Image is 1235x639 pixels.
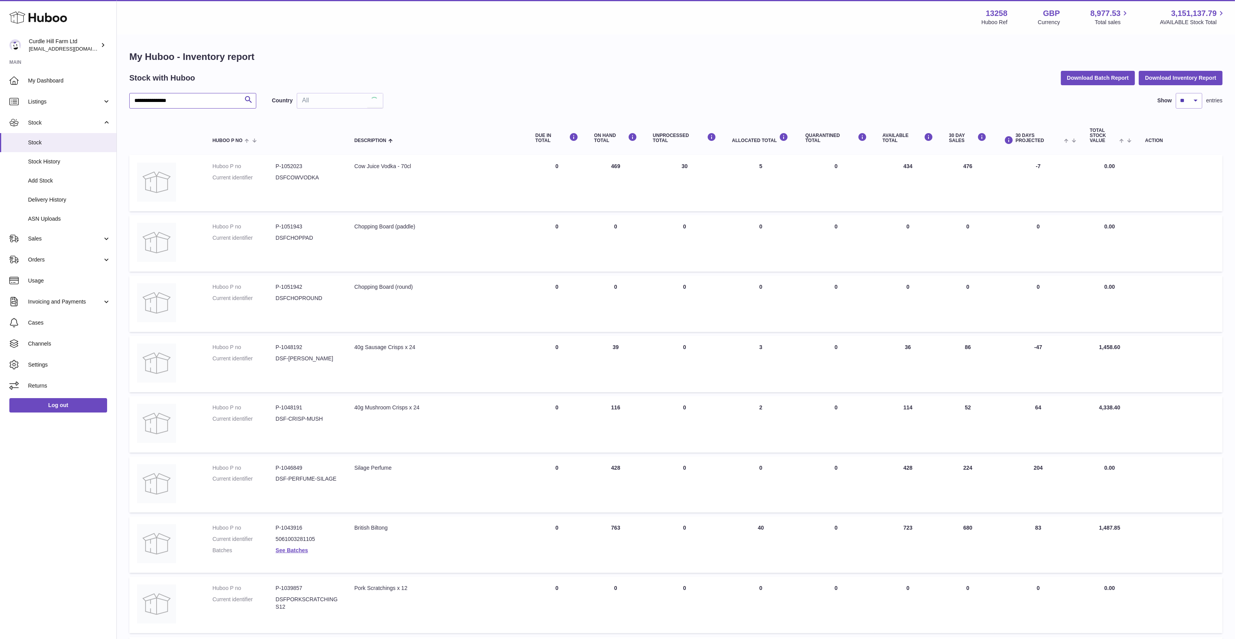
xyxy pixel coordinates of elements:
[724,577,797,633] td: 0
[28,98,102,105] span: Listings
[28,158,111,165] span: Stock History
[835,163,838,169] span: 0
[586,456,645,513] td: 428
[835,284,838,290] span: 0
[137,524,176,563] img: product image
[28,298,102,305] span: Invoicing and Payments
[1091,8,1121,19] span: 8,977.53
[586,276,645,332] td: 0
[276,174,339,181] dd: DSFCOWVODKA
[137,585,176,623] img: product image
[212,163,275,170] dt: Huboo P no
[28,277,111,284] span: Usage
[276,404,339,411] dd: P-1048191
[212,415,275,423] dt: Current identifier
[645,577,724,633] td: 0
[28,256,102,263] span: Orders
[645,456,724,513] td: 0
[272,97,293,104] label: Country
[1099,404,1120,411] span: 4,338.40
[1171,8,1217,19] span: 3,151,137.79
[995,577,1082,633] td: 0
[276,475,339,483] dd: DSF-PERFUME-SILAGE
[28,235,102,242] span: Sales
[1090,128,1117,144] span: Total stock value
[1160,19,1226,26] span: AVAILABLE Stock Total
[941,336,995,392] td: 86
[1206,97,1223,104] span: entries
[28,177,111,184] span: Add Stock
[645,516,724,573] td: 0
[276,355,339,362] dd: DSF-[PERSON_NAME]
[29,46,115,52] span: [EMAIL_ADDRESS][DOMAIN_NAME]
[354,524,520,532] div: British Biltong
[276,163,339,170] dd: P-1052023
[137,464,176,503] img: product image
[941,276,995,332] td: 0
[212,547,275,554] dt: Batches
[835,585,838,591] span: 0
[137,283,176,322] img: product image
[528,155,587,211] td: 0
[941,456,995,513] td: 224
[724,276,797,332] td: 0
[354,344,520,351] div: 40g Sausage Crisps x 24
[724,155,797,211] td: 5
[1091,8,1130,26] a: 8,977.53 Total sales
[1043,8,1060,19] strong: GBP
[1145,138,1215,143] div: Action
[129,51,1223,63] h1: My Huboo - Inventory report
[586,577,645,633] td: 0
[212,223,275,230] dt: Huboo P no
[354,404,520,411] div: 40g Mushroom Crisps x 24
[995,456,1082,513] td: 204
[28,361,111,369] span: Settings
[212,174,275,181] dt: Current identifier
[528,396,587,453] td: 0
[28,196,111,204] span: Delivery History
[995,396,1082,453] td: 64
[835,344,838,350] span: 0
[354,283,520,291] div: Chopping Board (round)
[883,133,934,143] div: AVAILABLE Total
[1105,223,1115,230] span: 0.00
[875,456,941,513] td: 428
[28,382,111,390] span: Returns
[875,215,941,272] td: 0
[875,516,941,573] td: 723
[528,577,587,633] td: 0
[875,276,941,332] td: 0
[875,577,941,633] td: 0
[1157,97,1172,104] label: Show
[1061,71,1135,85] button: Download Batch Report
[137,163,176,202] img: product image
[805,133,867,143] div: QUARANTINED Total
[137,223,176,262] img: product image
[212,475,275,483] dt: Current identifier
[724,396,797,453] td: 2
[212,295,275,302] dt: Current identifier
[653,133,716,143] div: UNPROCESSED Total
[995,516,1082,573] td: 83
[9,39,21,51] img: internalAdmin-13258@internal.huboo.com
[28,319,111,327] span: Cases
[645,396,724,453] td: 0
[29,38,99,53] div: Curdle Hill Farm Ltd
[995,336,1082,392] td: -47
[354,163,520,170] div: Cow Juice Vodka - 70cl
[354,585,520,592] div: Pork Scratchings x 12
[212,234,275,242] dt: Current identifier
[9,398,107,412] a: Log out
[586,516,645,573] td: 763
[586,155,645,211] td: 469
[835,404,838,411] span: 0
[528,215,587,272] td: 0
[354,464,520,472] div: Silage Perfume
[981,19,1008,26] div: Huboo Ref
[586,396,645,453] td: 116
[586,336,645,392] td: 39
[528,276,587,332] td: 0
[1160,8,1226,26] a: 3,151,137.79 AVAILABLE Stock Total
[875,155,941,211] td: 434
[28,215,111,223] span: ASN Uploads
